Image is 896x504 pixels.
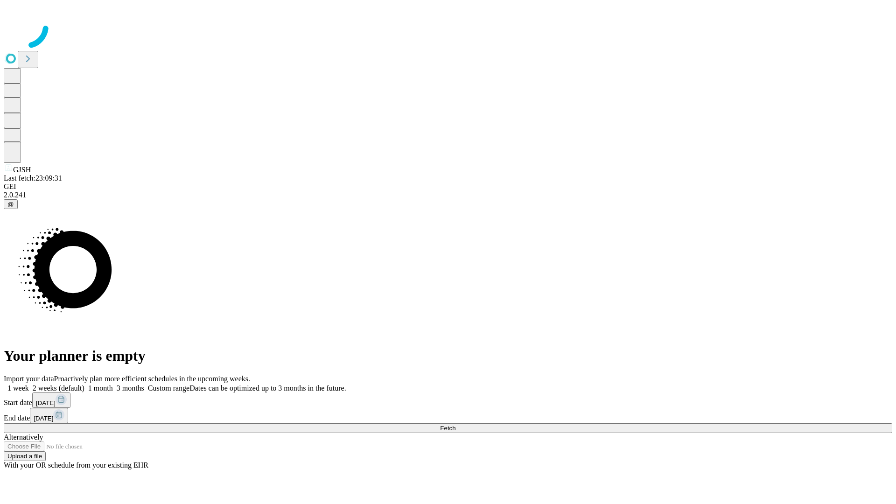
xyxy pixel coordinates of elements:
[33,384,84,392] span: 2 weeks (default)
[36,399,56,406] span: [DATE]
[4,408,892,423] div: End date
[4,174,62,182] span: Last fetch: 23:09:31
[440,425,455,432] span: Fetch
[4,191,892,199] div: 2.0.241
[4,461,148,469] span: With your OR schedule from your existing EHR
[117,384,144,392] span: 3 months
[54,375,250,383] span: Proactively plan more efficient schedules in the upcoming weeks.
[4,392,892,408] div: Start date
[4,347,892,364] h1: Your planner is empty
[4,199,18,209] button: @
[7,201,14,208] span: @
[4,433,43,441] span: Alternatively
[4,423,892,433] button: Fetch
[13,166,31,174] span: GJSH
[4,182,892,191] div: GEI
[32,392,70,408] button: [DATE]
[148,384,189,392] span: Custom range
[4,375,54,383] span: Import your data
[189,384,346,392] span: Dates can be optimized up to 3 months in the future.
[4,451,46,461] button: Upload a file
[30,408,68,423] button: [DATE]
[7,384,29,392] span: 1 week
[88,384,113,392] span: 1 month
[34,415,53,422] span: [DATE]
